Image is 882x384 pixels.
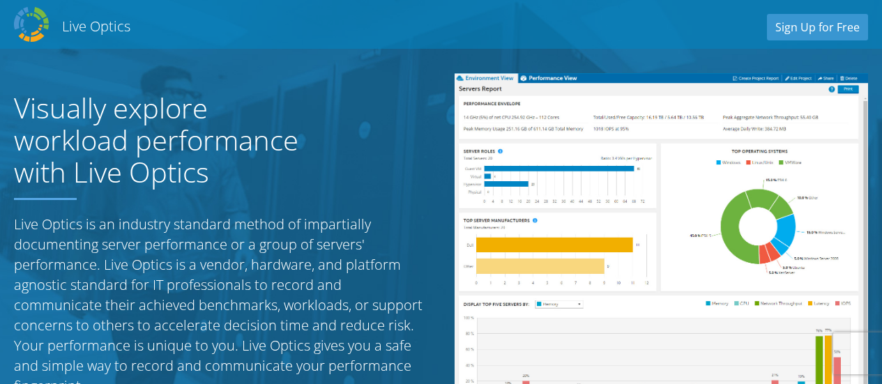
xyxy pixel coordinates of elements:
h1: Visually explore workload performance with Live Optics [14,92,328,188]
h2: Live Optics [62,17,130,36]
a: Sign Up for Free [767,14,868,40]
img: Dell Dpack [14,7,49,42]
